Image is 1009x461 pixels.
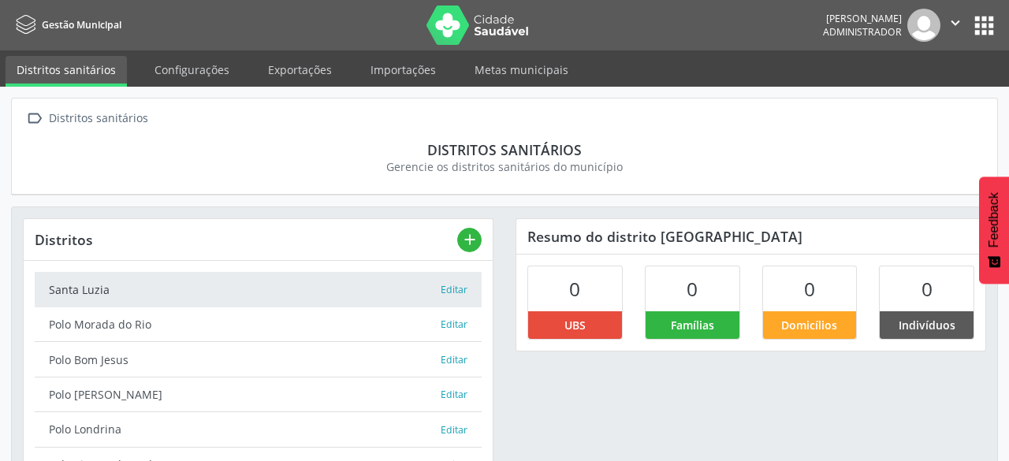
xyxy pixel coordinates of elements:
[49,316,440,333] div: Polo Morada do Rio
[922,276,933,302] span: 0
[34,158,975,175] div: Gerencie os distritos sanitários do município
[257,56,343,84] a: Exportações
[42,18,121,32] span: Gestão Municipal
[35,342,482,377] a: Polo Bom Jesus Editar
[49,281,440,298] div: Santa Luzia
[35,307,482,342] a: Polo Morada do Rio Editar
[781,317,837,333] span: Domicílios
[823,25,902,39] span: Administrador
[35,272,482,307] a: Santa Luzia Editar
[569,276,580,302] span: 0
[440,422,468,438] button: Editar
[440,352,468,368] button: Editar
[35,231,457,248] div: Distritos
[461,231,478,248] i: add
[970,12,998,39] button: apps
[35,377,482,412] a: Polo [PERSON_NAME] Editar
[464,56,579,84] a: Metas municipais
[23,107,151,130] a:  Distritos sanitários
[34,141,975,158] div: Distritos sanitários
[440,387,468,403] button: Editar
[899,317,955,333] span: Indivíduos
[823,12,902,25] div: [PERSON_NAME]
[49,351,440,368] div: Polo Bom Jesus
[516,219,985,254] div: Resumo do distrito [GEOGRAPHIC_DATA]
[440,317,468,333] button: Editar
[947,14,964,32] i: 
[687,276,698,302] span: 0
[457,228,482,252] button: add
[35,412,482,447] a: Polo Londrina Editar
[440,282,468,298] button: Editar
[46,107,151,130] div: Distritos sanitários
[49,386,440,403] div: Polo [PERSON_NAME]
[6,56,127,87] a: Distritos sanitários
[940,9,970,42] button: 
[143,56,240,84] a: Configurações
[49,421,440,437] div: Polo Londrina
[359,56,447,84] a: Importações
[11,12,121,38] a: Gestão Municipal
[979,177,1009,284] button: Feedback - Mostrar pesquisa
[23,107,46,130] i: 
[564,317,586,333] span: UBS
[987,192,1001,247] span: Feedback
[907,9,940,42] img: img
[671,317,714,333] span: Famílias
[804,276,815,302] span: 0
